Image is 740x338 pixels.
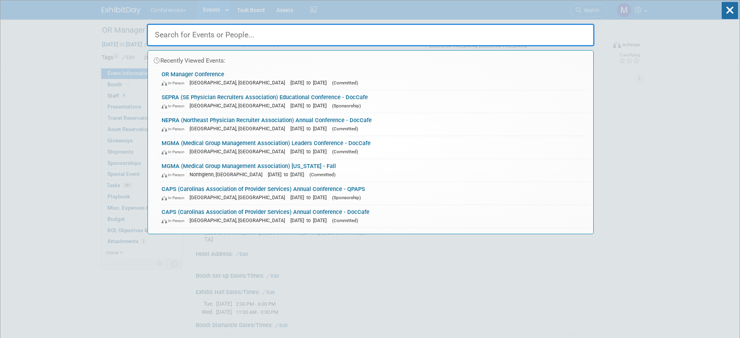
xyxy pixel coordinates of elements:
span: [DATE] to [DATE] [290,126,330,131]
span: (Committed) [332,218,358,223]
span: In-Person [162,149,188,154]
span: In-Person [162,172,188,177]
span: In-Person [162,103,188,109]
a: MGMA (Medical Group Management Association) [US_STATE] - Fall In-Person Northglenn, [GEOGRAPHIC_D... [158,159,589,182]
span: [DATE] to [DATE] [290,80,330,86]
span: [GEOGRAPHIC_DATA], [GEOGRAPHIC_DATA] [190,217,289,223]
span: In-Person [162,126,188,131]
span: [GEOGRAPHIC_DATA], [GEOGRAPHIC_DATA] [190,126,289,131]
a: MGMA (Medical Group Management Association) Leaders Conference - DocCafe In-Person [GEOGRAPHIC_DA... [158,136,589,159]
span: [DATE] to [DATE] [290,103,330,109]
span: (Sponsorship) [332,103,361,109]
span: (Sponsorship) [332,195,361,200]
span: In-Person [162,81,188,86]
span: (Committed) [332,126,358,131]
a: OR Manager Conference In-Person [GEOGRAPHIC_DATA], [GEOGRAPHIC_DATA] [DATE] to [DATE] (Committed) [158,67,589,90]
span: [DATE] to [DATE] [268,172,308,177]
span: In-Person [162,195,188,200]
input: Search for Events or People... [147,24,594,46]
span: [DATE] to [DATE] [290,149,330,154]
span: In-Person [162,218,188,223]
span: [GEOGRAPHIC_DATA], [GEOGRAPHIC_DATA] [190,194,289,200]
a: CAPS (Carolinas Association of Provider Services) Annual Conference - QPAPS In-Person [GEOGRAPHIC... [158,182,589,205]
span: [DATE] to [DATE] [290,194,330,200]
a: NEPRA (Northeast Physician Recruiter Association) Annual Conference - DocCafe In-Person [GEOGRAPH... [158,113,589,136]
span: Northglenn, [GEOGRAPHIC_DATA] [190,172,266,177]
span: (Committed) [332,149,358,154]
span: [DATE] to [DATE] [290,217,330,223]
a: SEPRA (SE Physician Recruiters Association) Educational Conference - DocCafe In-Person [GEOGRAPHI... [158,90,589,113]
span: [GEOGRAPHIC_DATA], [GEOGRAPHIC_DATA] [190,149,289,154]
span: (Committed) [332,80,358,86]
div: Recently Viewed Events: [152,51,589,67]
a: CAPS (Carolinas Association of Provider Services) Annual Conference - DocCafe In-Person [GEOGRAPH... [158,205,589,228]
span: [GEOGRAPHIC_DATA], [GEOGRAPHIC_DATA] [190,80,289,86]
span: [GEOGRAPHIC_DATA], [GEOGRAPHIC_DATA] [190,103,289,109]
span: (Committed) [309,172,336,177]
